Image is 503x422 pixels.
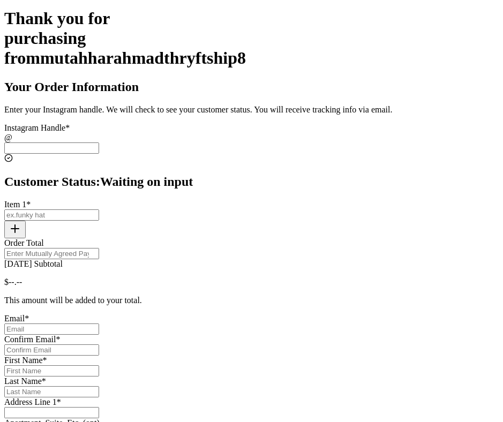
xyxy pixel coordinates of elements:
label: First Name [4,356,47,365]
p: Enter your Instagram handle. We will check to see your customer status. You will receive tracking... [4,105,499,115]
input: Last Name [4,386,99,397]
h1: Thank you for purchasing from [4,9,499,68]
label: Last Name [4,376,46,386]
p: $ --.-- [4,277,499,287]
label: Confirm Email [4,335,60,344]
label: Address Line 1 [4,397,61,406]
input: Email [4,323,99,335]
label: Instagram Handle [4,123,70,132]
label: [DATE] Subtotal [4,259,63,268]
label: Order Total [4,238,44,247]
p: This amount will be added to your total. [4,296,499,305]
label: Email [4,314,29,323]
input: ex.funky hat [4,209,99,221]
input: Enter Mutually Agreed Payment [4,248,99,259]
input: Confirm Email [4,344,99,356]
span: mutahharahmadthryftship8 [40,48,246,67]
div: @ [4,133,499,142]
h2: Your Order Information [4,80,499,94]
span: Customer Status: [4,175,100,189]
label: Item 1 [4,200,31,209]
span: Waiting on input [100,175,193,189]
input: First Name [4,365,99,376]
